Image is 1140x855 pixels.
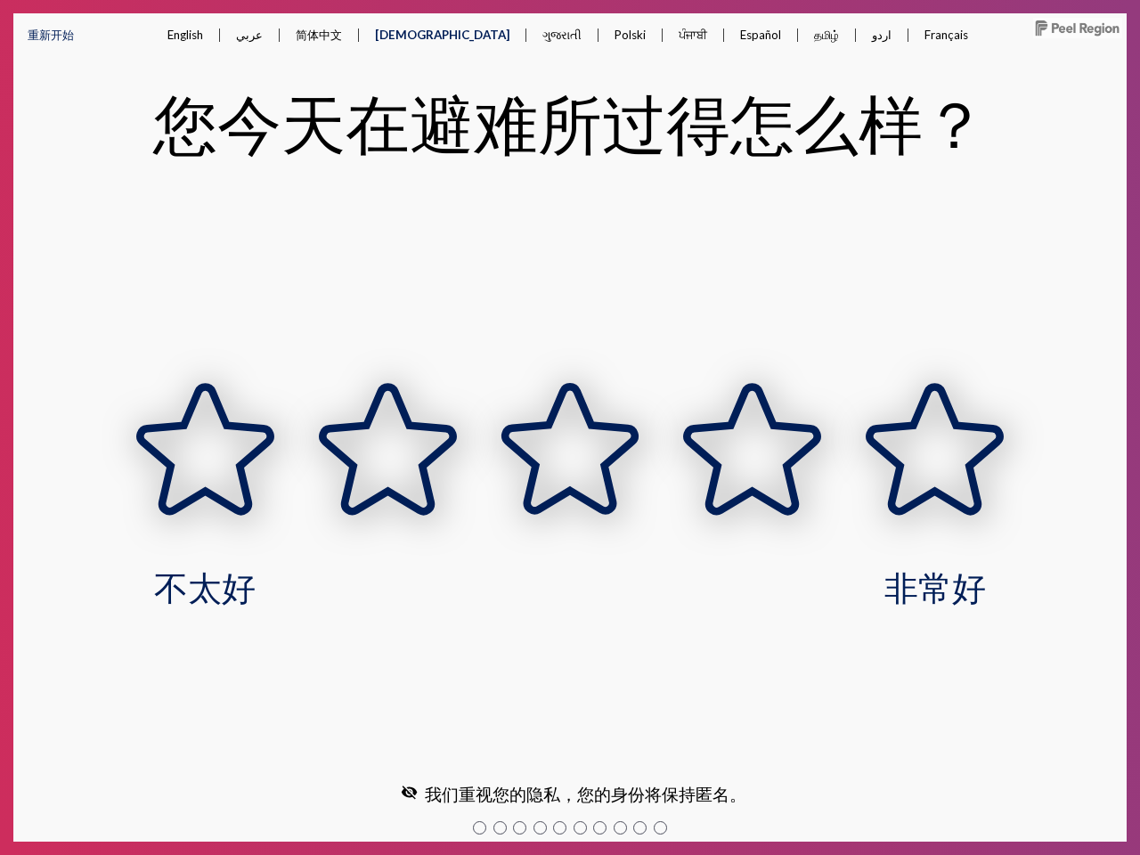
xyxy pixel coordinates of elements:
[281,13,356,58] button: 简体中文
[361,13,524,56] button: [DEMOGRAPHIC_DATA]
[664,13,721,57] button: ਪੰਜਾਬੀ
[153,13,217,56] button: English
[401,784,418,801] mat-icon: visibility_off
[800,13,853,57] button: தமிழ்
[726,13,795,56] button: Español
[528,13,596,57] button: ગુજરાતી
[425,784,746,804] span: 我们重视您的隐私，您的身份将保持匿名。
[222,13,277,56] button: عربي
[153,84,987,169] div: 您今天在避难所过得怎么样？
[910,13,982,56] button: Français
[858,13,906,56] button: اردو
[13,13,88,58] button: 重新开始
[1033,18,1122,38] img: Peel-Region-horiz-notag-K.jpg
[600,13,660,56] button: Polski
